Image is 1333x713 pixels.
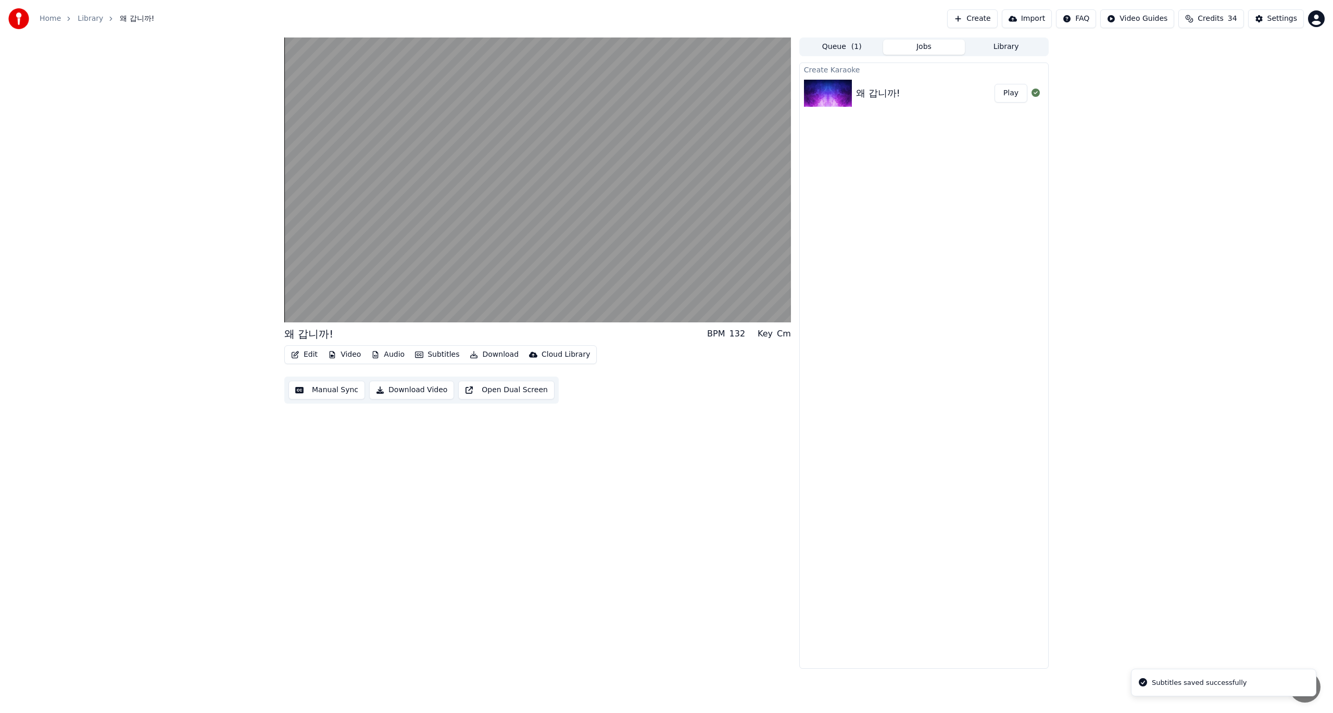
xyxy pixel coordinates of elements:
[458,381,555,399] button: Open Dual Screen
[856,86,900,101] div: 왜 갑니까!
[284,327,333,341] div: 왜 갑니까!
[1152,678,1247,688] div: Subtitles saved successfully
[965,40,1047,55] button: Library
[1002,9,1052,28] button: Import
[120,14,154,24] span: 왜 갑니까!
[287,347,322,362] button: Edit
[730,328,746,340] div: 132
[777,328,791,340] div: Cm
[466,347,523,362] button: Download
[851,42,862,52] span: ( 1 )
[40,14,154,24] nav: breadcrumb
[1100,9,1174,28] button: Video Guides
[1228,14,1237,24] span: 34
[707,328,725,340] div: BPM
[8,8,29,29] img: youka
[1267,14,1297,24] div: Settings
[369,381,454,399] button: Download Video
[1178,9,1243,28] button: Credits34
[542,349,590,360] div: Cloud Library
[324,347,365,362] button: Video
[801,40,883,55] button: Queue
[883,40,965,55] button: Jobs
[995,84,1027,103] button: Play
[78,14,103,24] a: Library
[367,347,409,362] button: Audio
[411,347,463,362] button: Subtitles
[947,9,998,28] button: Create
[1056,9,1096,28] button: FAQ
[1248,9,1304,28] button: Settings
[288,381,365,399] button: Manual Sync
[40,14,61,24] a: Home
[758,328,773,340] div: Key
[800,63,1048,76] div: Create Karaoke
[1198,14,1223,24] span: Credits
